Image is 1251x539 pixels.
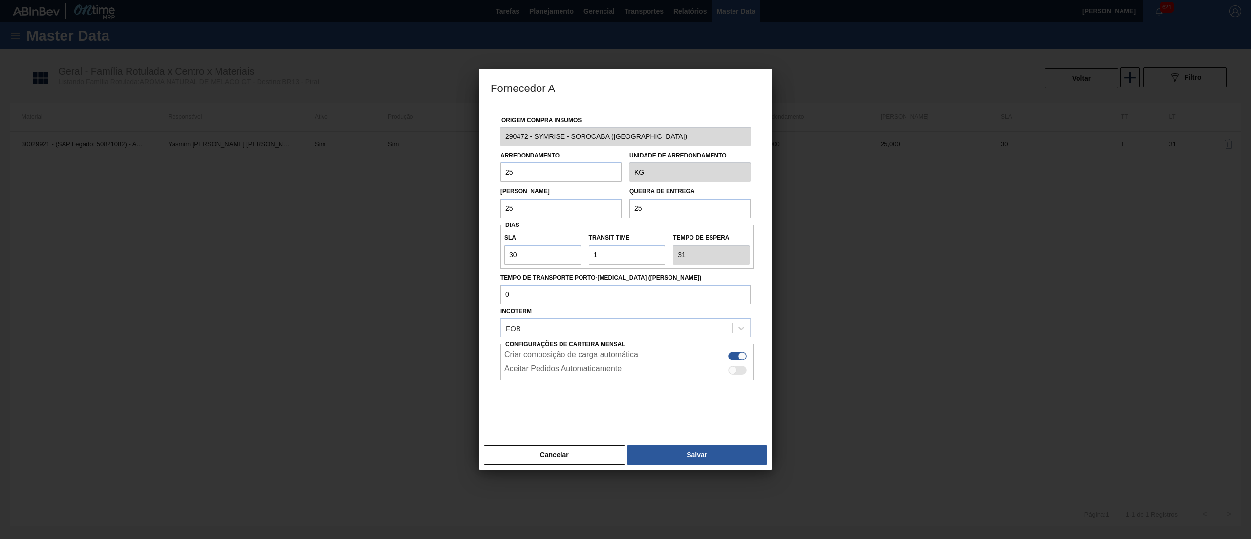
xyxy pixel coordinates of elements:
div: Essa configuração habilita a criação automática de composição de carga do lado do fornecedor caso... [500,348,754,362]
button: Salvar [627,445,767,465]
label: Aceitar Pedidos Automaticamente [504,364,622,376]
div: Essa configuração habilita aceite automático do pedido do lado do fornecedor [500,362,754,376]
label: Unidade de arredondamento [629,149,751,163]
h3: Fornecedor A [479,69,772,106]
label: Transit Time [589,231,666,245]
label: Criar composição de carga automática [504,350,638,362]
label: Incoterm [500,308,532,314]
span: Dias [505,222,519,228]
span: Configurações de Carteira Mensal [505,341,625,348]
label: Quebra de entrega [629,188,695,195]
label: SLA [504,231,581,245]
label: Arredondamento [500,152,560,159]
label: Tempo de Transporte Porto-[MEDICAL_DATA] ([PERSON_NAME]) [500,271,751,285]
button: Cancelar [484,445,625,465]
label: [PERSON_NAME] [500,188,550,195]
div: FOB [506,324,521,333]
label: Origem Compra Insumos [501,117,582,124]
label: Tempo de espera [673,231,750,245]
